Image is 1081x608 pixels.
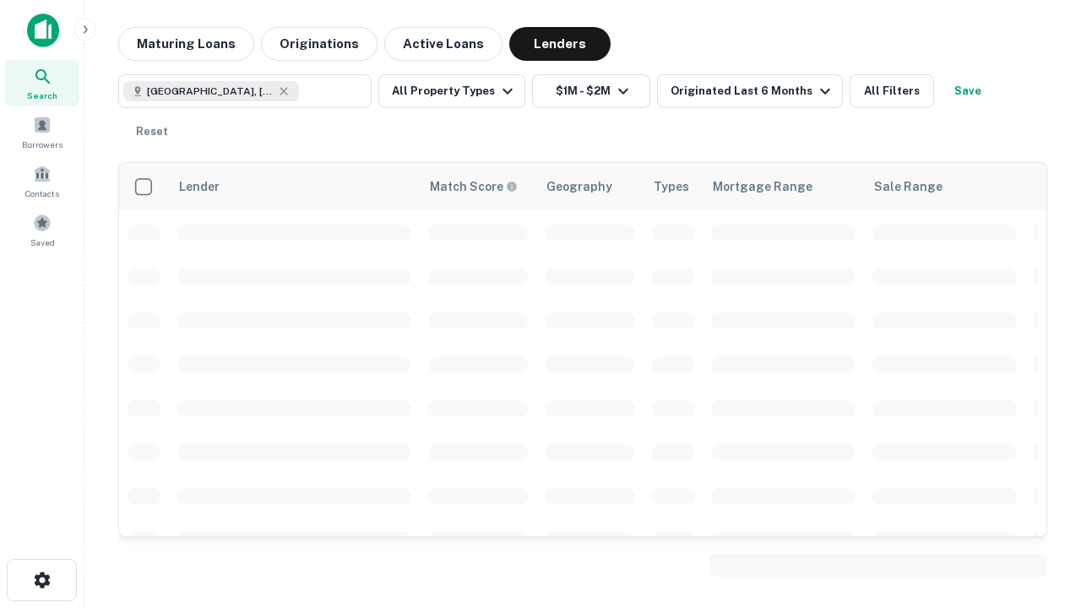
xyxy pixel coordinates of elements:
[5,158,79,204] a: Contacts
[671,81,835,101] div: Originated Last 6 Months
[874,176,942,197] div: Sale Range
[532,74,650,108] button: $1M - $2M
[430,177,518,196] div: Capitalize uses an advanced AI algorithm to match your search with the best lender. The match sco...
[509,27,611,61] button: Lenders
[657,74,843,108] button: Originated Last 6 Months
[118,27,254,61] button: Maturing Loans
[261,27,378,61] button: Originations
[941,74,995,108] button: Save your search to get updates of matches that match your search criteria.
[864,163,1025,210] th: Sale Range
[997,419,1081,500] iframe: Chat Widget
[536,163,644,210] th: Geography
[169,163,420,210] th: Lender
[420,163,536,210] th: Capitalize uses an advanced AI algorithm to match your search with the best lender. The match sco...
[5,207,79,252] a: Saved
[27,14,59,47] img: capitalize-icon.png
[644,163,703,210] th: Types
[546,176,612,197] div: Geography
[384,27,502,61] button: Active Loans
[5,60,79,106] a: Search
[147,84,274,99] span: [GEOGRAPHIC_DATA], [GEOGRAPHIC_DATA], [GEOGRAPHIC_DATA]
[850,74,934,108] button: All Filters
[703,163,864,210] th: Mortgage Range
[125,115,179,149] button: Reset
[378,74,525,108] button: All Property Types
[22,138,62,151] span: Borrowers
[25,187,59,200] span: Contacts
[430,177,514,196] h6: Match Score
[27,89,57,102] span: Search
[179,176,220,197] div: Lender
[30,236,55,249] span: Saved
[5,109,79,155] a: Borrowers
[713,176,812,197] div: Mortgage Range
[654,176,689,197] div: Types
